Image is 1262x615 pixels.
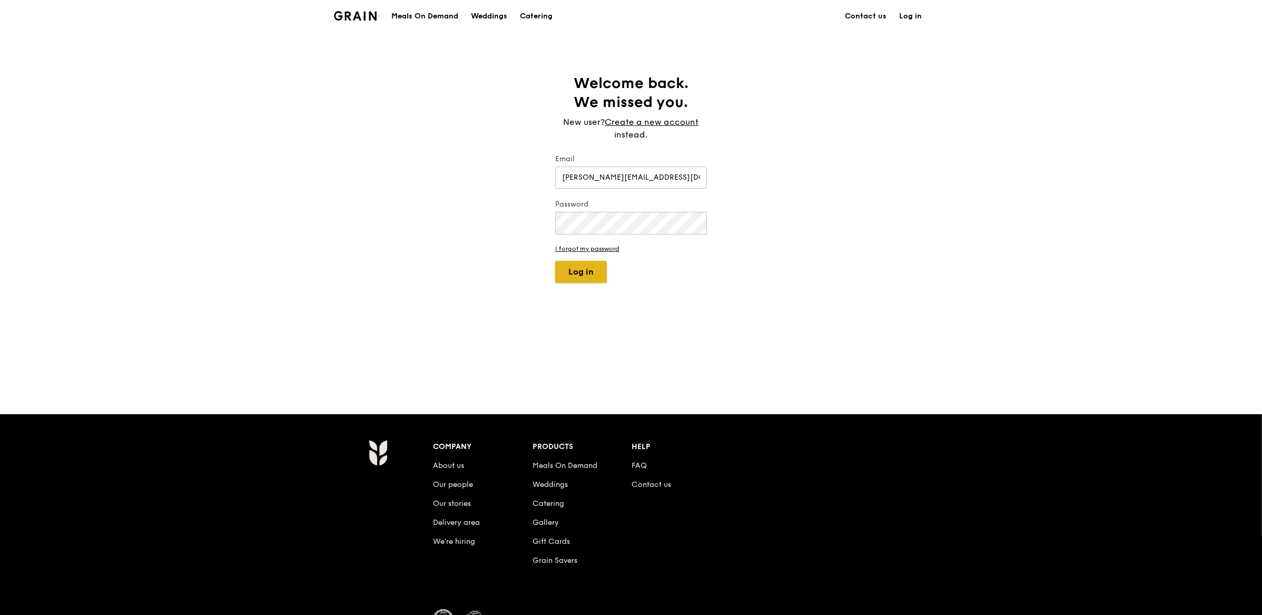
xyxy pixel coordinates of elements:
a: Log in [893,1,928,32]
a: Grain Savers [533,556,577,565]
a: Contact us [632,480,672,489]
span: instead. [615,130,648,140]
a: Contact us [839,1,893,32]
div: Catering [520,1,553,32]
h1: Welcome back. We missed you. [555,74,707,112]
a: Gallery [533,518,559,527]
div: Products [533,440,632,454]
a: Weddings [533,480,568,489]
a: Catering [533,499,564,508]
label: Password [555,199,707,210]
a: I forgot my password [555,245,707,252]
a: Our people [433,480,473,489]
a: FAQ [632,461,647,470]
a: Weddings [465,1,514,32]
button: Log in [555,261,607,283]
div: Help [632,440,732,454]
span: New user? [564,117,605,127]
a: Meals On Demand [533,461,597,470]
img: Grain [369,440,387,466]
div: Meals On Demand [391,1,458,32]
a: Delivery area [433,518,480,527]
a: Catering [514,1,559,32]
div: Company [433,440,533,454]
img: Grain [334,11,377,21]
div: Weddings [471,1,507,32]
a: Gift Cards [533,537,570,546]
label: Email [555,154,707,164]
a: Our stories [433,499,471,508]
a: About us [433,461,464,470]
a: Create a new account [605,116,699,129]
a: We’re hiring [433,537,475,546]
